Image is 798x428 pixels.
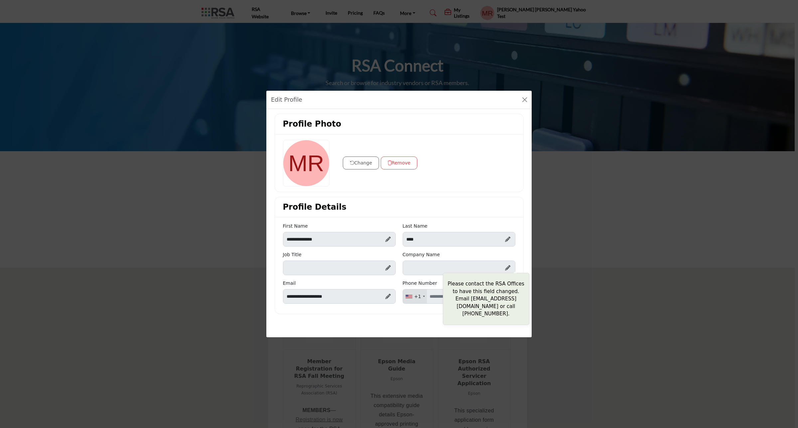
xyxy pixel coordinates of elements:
[381,157,418,169] button: Remove
[403,261,515,275] input: Enter Company name
[283,251,302,258] label: Job Title
[283,232,396,247] input: Enter First name
[283,119,341,129] h2: Profile Photo
[271,95,302,104] h1: Edit Profile
[403,289,427,303] div: United States: +1
[283,223,308,230] label: First Name
[403,280,437,287] label: Phone Number
[403,223,428,230] label: Last Name
[403,289,515,304] input: Enter your Phone Number
[520,95,529,104] button: Close
[414,293,421,300] div: +1
[403,232,515,247] input: Enter Last name
[283,261,396,275] input: Enter Job Title
[283,280,296,287] label: Email
[403,251,440,258] label: Company Name
[283,202,346,212] h2: Profile Details
[447,280,526,318] p: Please contact the RSA Offices to have this field changed. Email [EMAIL_ADDRESS][DOMAIN_NAME] or ...
[343,157,379,169] button: Change
[283,289,396,304] input: Enter Email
